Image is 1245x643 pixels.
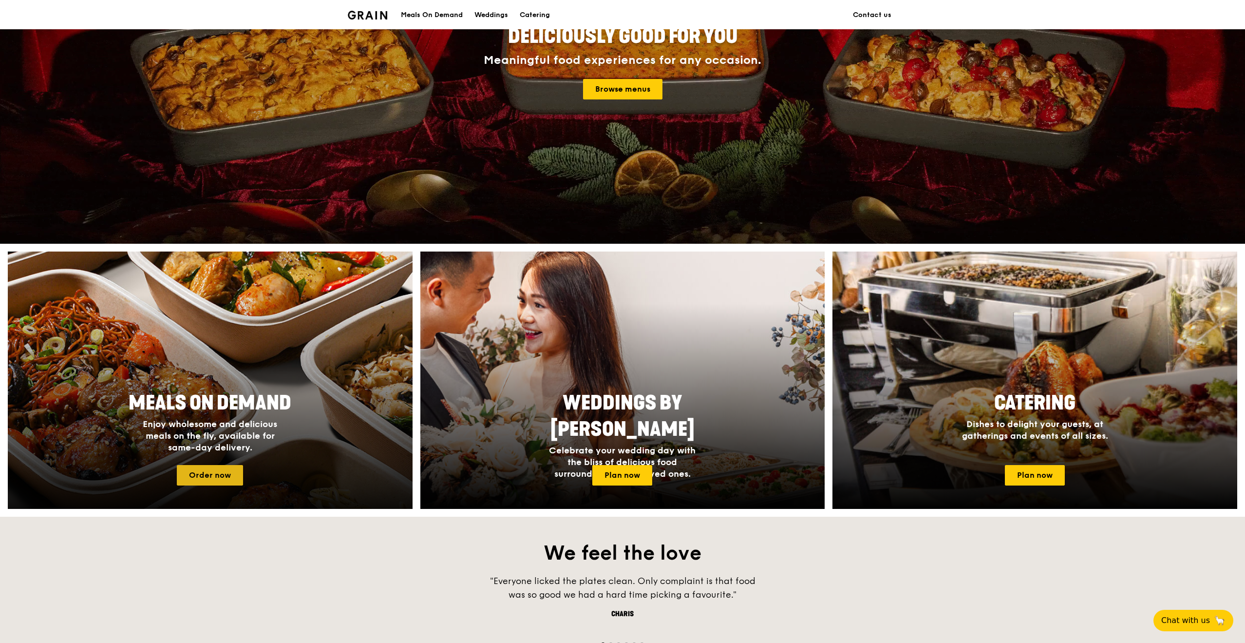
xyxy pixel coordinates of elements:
div: Charis [476,609,769,619]
a: Plan now [1005,465,1065,486]
img: weddings-card.4f3003b8.jpg [420,252,825,509]
div: Weddings [474,0,508,30]
div: Meals On Demand [401,0,463,30]
span: Chat with us [1161,615,1210,626]
span: Dishes to delight your guests, at gatherings and events of all sizes. [962,419,1108,441]
span: Enjoy wholesome and delicious meals on the fly, available for same-day delivery. [143,419,277,453]
a: Meals On DemandEnjoy wholesome and delicious meals on the fly, available for same-day delivery.Or... [8,252,413,509]
a: Plan now [592,465,652,486]
span: Meals On Demand [129,391,291,415]
a: Contact us [847,0,897,30]
div: "Everyone licked the plates clean. Only complaint is that food was so good we had a hard time pic... [476,574,769,602]
img: Grain [348,11,387,19]
a: CateringDishes to delight your guests, at gatherings and events of all sizes.Plan now [832,252,1237,509]
span: 🦙 [1214,615,1226,626]
div: Catering [520,0,550,30]
a: Browse menus [583,79,662,99]
a: Weddings [469,0,514,30]
span: Celebrate your wedding day with the bliss of delicious food surrounded by your loved ones. [549,445,696,479]
span: Catering [994,391,1075,415]
img: catering-card.e1cfaf3e.jpg [832,252,1237,509]
span: Weddings by [PERSON_NAME] [550,391,695,441]
a: Weddings by [PERSON_NAME]Celebrate your wedding day with the bliss of delicious food surrounded b... [420,252,825,509]
span: Deliciously good for you [508,25,737,48]
button: Chat with us🦙 [1153,610,1233,631]
div: Meaningful food experiences for any occasion. [447,54,798,67]
a: Order now [177,465,243,486]
a: Catering [514,0,556,30]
